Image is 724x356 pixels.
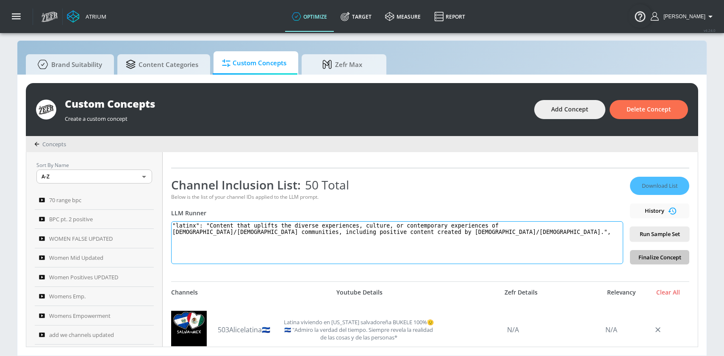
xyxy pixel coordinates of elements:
[534,100,605,119] button: Add Concept
[281,307,436,352] div: Latina viviendo en Texas salvadoreña BUKELE 100%🫡🇸🇻 "Admiro la verdad del tiempo. Siempre revela ...
[334,1,378,32] a: Target
[35,190,154,210] a: 70 range bpc
[637,229,682,239] span: Run Sample Set
[630,227,689,242] button: Run Sample Set
[34,140,66,148] div: Concepts
[35,210,154,229] a: BPC pt. 2 positive
[35,267,154,287] a: Women Positives UPDATED
[704,28,716,33] span: v 4.24.0
[310,54,374,75] span: Zefr Max
[427,1,472,32] a: Report
[67,10,106,23] a: Atrium
[551,104,588,115] span: Add Concept
[35,229,154,248] a: WOMEN FALSE UPDATED
[627,104,671,115] span: Delete Concept
[218,325,277,334] a: 503Alicelatina🇸🇻
[171,221,623,264] textarea: "latinx": "Content that uplifts the diverse experiences, culture, or contemporary experiences of ...
[222,53,286,73] span: Custom Concepts
[82,13,106,20] div: Atrium
[65,111,526,122] div: Create a custom concept
[171,311,207,346] img: UCf3z9FtVlTtPOms-9ctXfLQ
[285,1,334,32] a: optimize
[651,11,716,22] button: [PERSON_NAME]
[647,289,689,296] div: Clear All
[440,307,586,352] div: N/A
[34,54,102,75] span: Brand Suitability
[65,97,526,111] div: Custom Concepts
[628,4,652,28] button: Open Resource Center
[171,177,623,193] div: Channel Inclusion List:
[49,195,81,205] span: 70 range bpc
[171,289,198,296] div: Channels
[126,54,198,75] span: Content Categories
[35,325,154,345] a: add we channels updated
[590,307,632,352] div: N/A
[49,311,111,321] span: Womens Empowerment
[49,253,103,263] span: Women Mid Updated
[35,306,154,325] a: Womens Empowerment
[49,234,113,244] span: WOMEN FALSE UPDATED
[49,291,86,301] span: Womens Emp.
[36,161,152,170] p: Sort By Name
[36,170,152,184] div: A-Z
[378,1,427,32] a: measure
[49,272,118,282] span: Women Positives UPDATED
[49,330,114,340] span: add we channels updated
[277,289,442,296] div: Youtube Details
[660,14,705,19] span: login as: aracely.alvarenga@zefr.com
[171,193,623,200] div: Below is the list of your channel IDs applied to the LLM prompt.
[35,248,154,268] a: Women Mid Updated
[301,177,349,193] span: 50 Total
[600,289,643,296] div: Relevancy
[35,287,154,306] a: Womens Emp.
[49,214,93,224] span: BPC pt. 2 positive
[42,140,66,148] span: Concepts
[171,209,623,217] div: LLM Runner
[610,100,688,119] button: Delete Concept
[447,289,596,296] div: Zefr Details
